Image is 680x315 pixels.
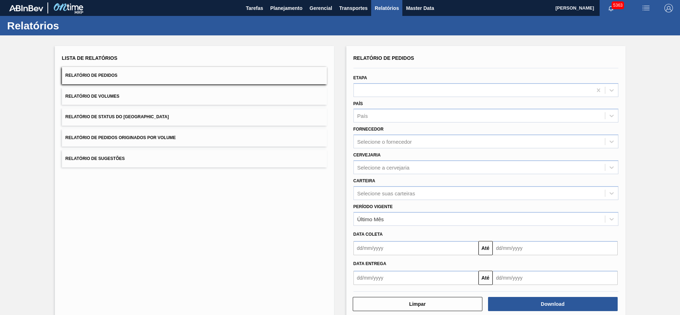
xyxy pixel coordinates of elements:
[353,271,478,285] input: dd/mm/yyyy
[353,55,414,61] span: Relatório de Pedidos
[357,164,410,170] div: Selecione a cervejaria
[353,204,393,209] label: Período Vigente
[66,73,118,78] span: Relatório de Pedidos
[375,4,399,12] span: Relatórios
[353,297,482,311] button: Limpar
[353,178,375,183] label: Carteira
[9,5,43,11] img: TNhmsLtSVTkK8tSr43FrP2fwEKptu5GPRR3wAAAABJRU5ErkJggg==
[478,241,493,255] button: Até
[339,4,368,12] span: Transportes
[66,135,176,140] span: Relatório de Pedidos Originados por Volume
[478,271,493,285] button: Até
[310,4,332,12] span: Gerencial
[246,4,263,12] span: Tarefas
[493,241,618,255] input: dd/mm/yyyy
[7,22,133,30] h1: Relatórios
[62,88,327,105] button: Relatório de Volumes
[353,261,386,266] span: Data entrega
[353,101,363,106] label: País
[353,127,384,132] label: Fornecedor
[612,1,624,9] span: 5363
[600,3,622,13] button: Notificações
[66,156,125,161] span: Relatório de Sugestões
[353,232,383,237] span: Data coleta
[406,4,434,12] span: Master Data
[353,241,478,255] input: dd/mm/yyyy
[664,4,673,12] img: Logout
[62,55,118,61] span: Lista de Relatórios
[642,4,650,12] img: userActions
[66,114,169,119] span: Relatório de Status do [GEOGRAPHIC_DATA]
[353,75,367,80] label: Etapa
[357,190,415,196] div: Selecione suas carteiras
[353,153,381,157] label: Cervejaria
[62,150,327,167] button: Relatório de Sugestões
[62,108,327,126] button: Relatório de Status do [GEOGRAPHIC_DATA]
[357,113,368,119] div: País
[357,139,412,145] div: Selecione o fornecedor
[62,67,327,84] button: Relatório de Pedidos
[270,4,302,12] span: Planejamento
[62,129,327,147] button: Relatório de Pedidos Originados por Volume
[488,297,618,311] button: Download
[66,94,119,99] span: Relatório de Volumes
[493,271,618,285] input: dd/mm/yyyy
[357,216,384,222] div: Último Mês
